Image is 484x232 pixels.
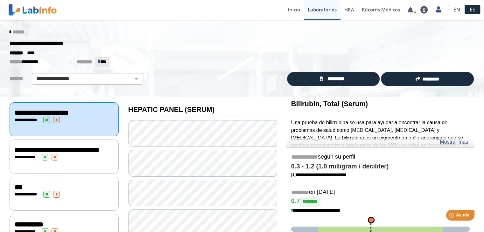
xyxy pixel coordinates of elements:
[291,100,368,108] b: Bilirubin, Total (Serum)
[427,207,477,225] iframe: Help widget launcher
[291,163,470,170] h4: 0.3 - 1.2 (1.0 milligram / deciliter)
[128,106,215,113] b: HEPATIC PANEL (SERUM)
[291,172,347,177] a: [1]
[344,6,354,13] span: HRA
[440,138,468,146] a: Mostrar más
[291,189,470,196] h5: en [DATE]
[465,5,480,14] a: ES
[291,119,470,195] p: Una prueba de bilirrubina se usa para ayudar a encontrar la causa de problemas de salud como [MED...
[449,5,465,14] a: EN
[291,154,470,161] h5: según su perfil
[291,197,470,207] h4: 0.7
